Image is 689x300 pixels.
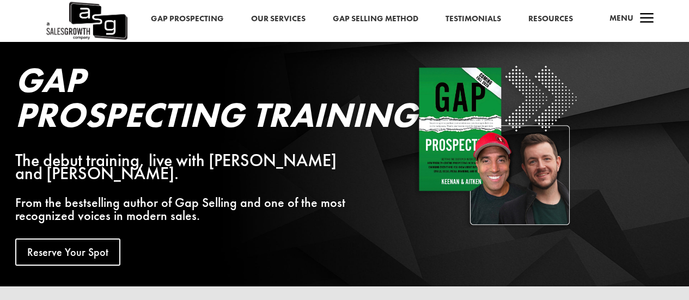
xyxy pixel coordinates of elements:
[15,154,356,180] div: The debut training, live with [PERSON_NAME] and [PERSON_NAME].
[15,196,356,222] p: From the bestselling author of Gap Selling and one of the most recognized voices in modern sales.
[636,8,658,30] span: a
[251,12,306,26] a: Our Services
[446,12,501,26] a: Testimonials
[333,12,418,26] a: Gap Selling Method
[151,12,224,26] a: Gap Prospecting
[609,13,633,23] span: Menu
[15,238,120,266] a: Reserve Your Spot
[414,63,580,228] img: Square White - Shadow
[15,63,356,138] h2: Gap Prospecting Training
[528,12,573,26] a: Resources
